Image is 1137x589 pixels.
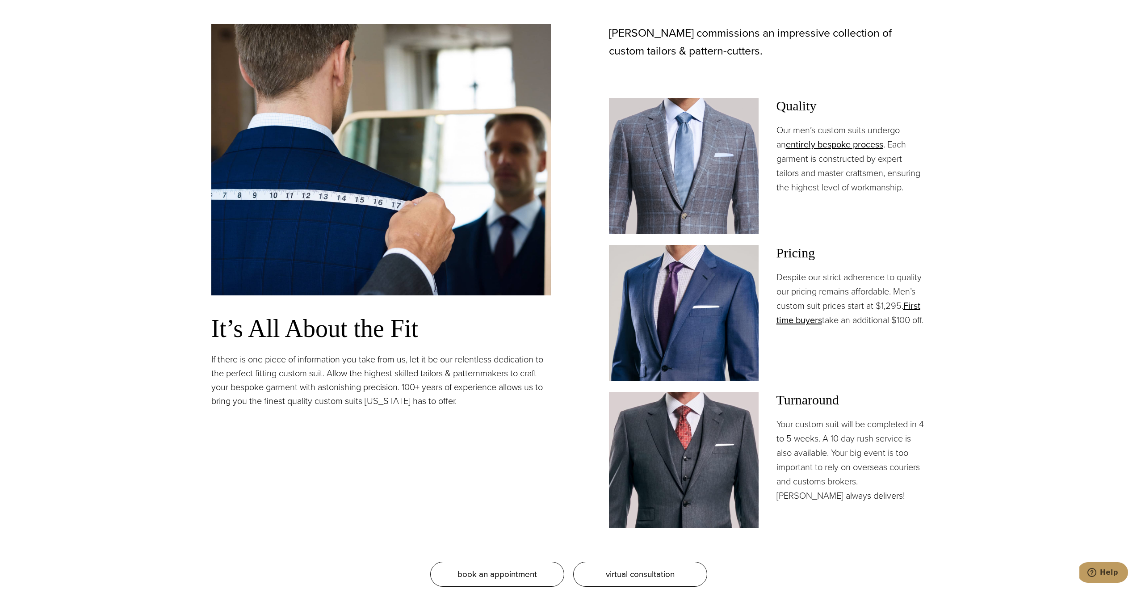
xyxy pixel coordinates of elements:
[211,313,551,344] h3: It’s All About the Fit
[776,98,926,114] h3: Quality
[1079,562,1128,585] iframe: Opens a widget where you can chat to one of our agents
[786,138,883,151] a: entirely bespoke process
[609,24,926,60] p: [PERSON_NAME] commissions an impressive collection of custom tailors & pattern-cutters.
[776,245,926,261] h3: Pricing
[609,392,759,528] img: Client in vested charcoal bespoke suit with white shirt and red patterned tie.
[211,353,551,408] p: If there is one piece of information you take from us, let it be our relentless dedication to the...
[776,299,920,327] a: First time buyers
[211,24,551,295] img: Bespoke tailor measuring the shoulder of client wearing a blue bespoke suit.
[776,270,926,327] p: Despite our strict adherence to quality our pricing remains affordable. Men’s custom suit prices ...
[609,245,759,381] img: Client in blue solid custom made suit with white shirt and navy tie. Fabric by Scabal.
[609,98,759,234] img: Client in Zegna grey windowpane bespoke suit with white shirt and light blue tie.
[776,123,926,194] p: Our men’s custom suits undergo an . Each garment is constructed by expert tailors and master craf...
[430,562,564,587] a: book an appointment
[457,568,537,581] span: book an appointment
[606,568,675,581] span: virtual consultation
[776,417,926,503] p: Your custom suit will be completed in 4 to 5 weeks. A 10 day rush service is also available. Your...
[573,562,707,587] a: virtual consultation
[776,392,926,408] h3: Turnaround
